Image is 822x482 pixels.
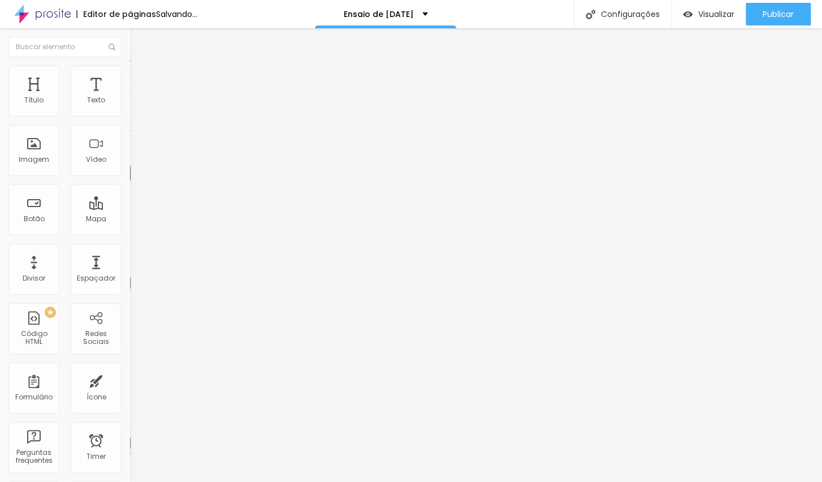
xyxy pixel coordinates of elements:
div: Mapa [86,215,106,223]
div: Botão [24,215,45,223]
span: Publicar [763,10,794,19]
div: Ícone [86,393,106,401]
div: Perguntas frequentes [11,449,56,465]
iframe: Editor [130,28,822,482]
div: Redes Sociais [73,330,118,346]
div: Vídeo [86,156,106,163]
div: Espaçador [77,274,115,282]
img: Icone [586,10,595,19]
div: Código HTML [11,330,56,346]
img: view-1.svg [683,10,693,19]
div: Texto [87,96,105,104]
p: Ensaio de [DATE] [344,10,414,18]
button: Visualizar [672,3,746,25]
span: Visualizar [698,10,734,19]
div: Editor de páginas [76,10,156,18]
input: Buscar elemento [8,37,122,57]
button: Publicar [746,3,811,25]
div: Formulário [15,393,53,401]
div: Timer [86,453,106,461]
div: Divisor [23,274,45,282]
div: Salvando... [156,10,197,18]
div: Imagem [19,156,49,163]
img: Icone [109,44,115,50]
div: Título [24,96,44,104]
